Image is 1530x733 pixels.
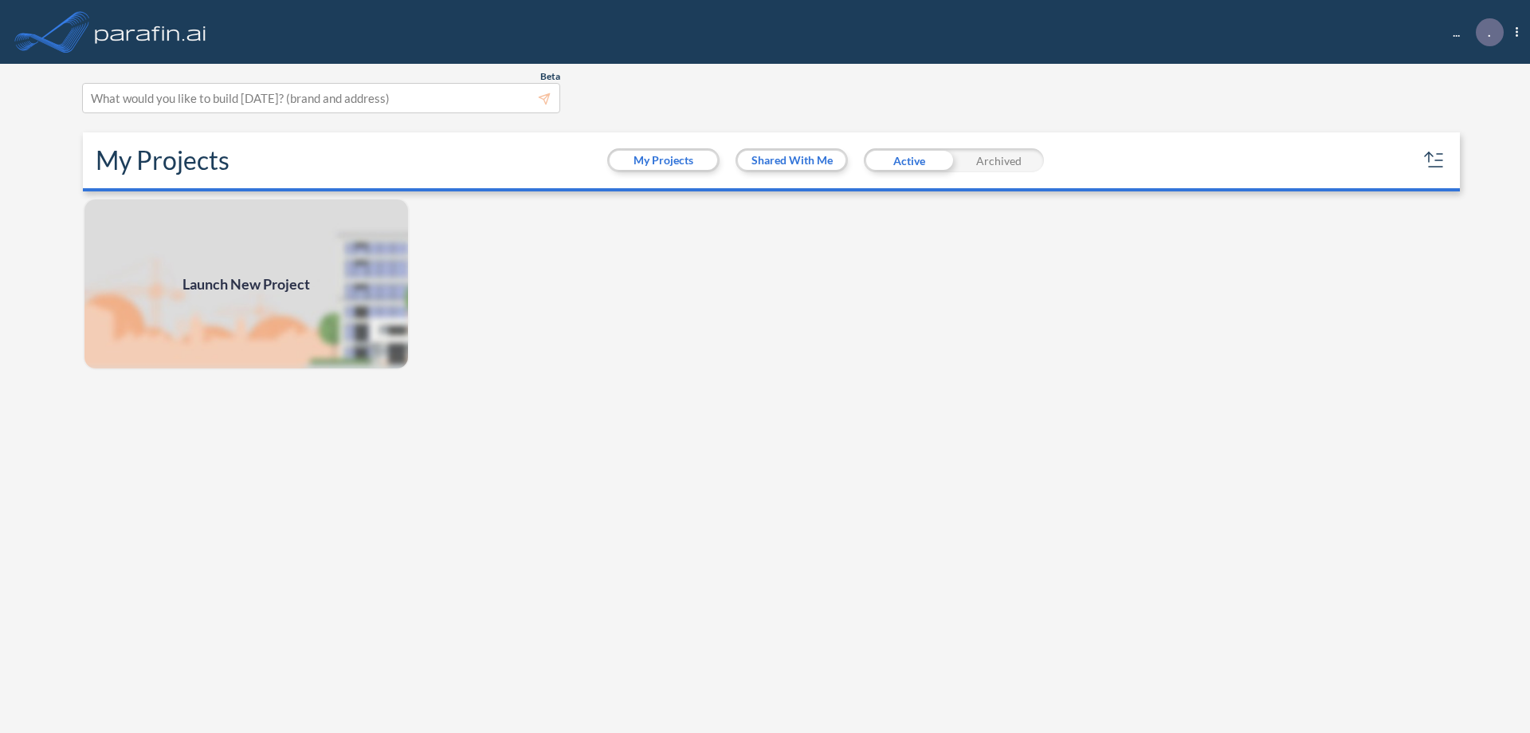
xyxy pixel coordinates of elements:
[738,151,845,170] button: Shared With Me
[96,145,229,175] h2: My Projects
[1488,25,1491,39] p: .
[954,148,1044,172] div: Archived
[83,198,410,370] img: add
[92,16,210,48] img: logo
[83,198,410,370] a: Launch New Project
[1422,148,1447,173] button: sort
[540,70,560,83] span: Beta
[610,151,717,170] button: My Projects
[864,148,954,172] div: Active
[1429,18,1518,46] div: ...
[182,274,310,295] span: Launch New Project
